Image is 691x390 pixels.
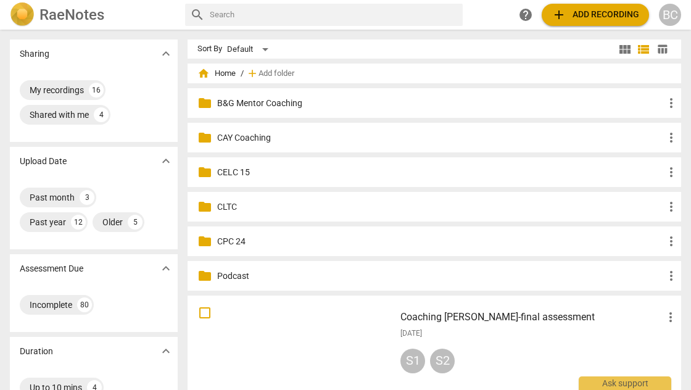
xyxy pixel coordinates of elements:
div: Older [102,216,123,228]
span: [DATE] [400,328,422,339]
span: folder [197,165,212,180]
div: 5 [128,215,143,230]
button: BC [659,4,681,26]
span: add [552,7,566,22]
div: Shared with me [30,109,89,121]
span: table_chart [656,43,668,55]
span: expand_more [159,154,173,168]
button: Table view [653,40,671,59]
p: Upload Date [20,155,67,168]
button: Tile view [616,40,634,59]
span: expand_more [159,261,173,276]
span: home [197,67,210,80]
div: My recordings [30,84,84,96]
img: Logo [10,2,35,27]
span: view_module [618,42,632,57]
span: folder [197,199,212,214]
a: LogoRaeNotes [10,2,175,27]
span: add [246,67,259,80]
h3: Coaching Aaron-final assessment [400,310,663,325]
button: Upload [542,4,649,26]
div: 3 [80,190,94,205]
p: Podcast [217,270,664,283]
h2: RaeNotes [39,6,104,23]
span: more_vert [664,165,679,180]
div: 80 [77,297,92,312]
div: Default [227,39,273,59]
button: Show more [157,152,175,170]
span: folder [197,130,212,145]
div: Sort By [197,44,222,54]
div: Incomplete [30,299,72,311]
span: / [241,69,244,78]
p: CAY Coaching [217,131,664,144]
span: Home [197,67,236,80]
span: Add recording [552,7,639,22]
button: Show more [157,44,175,63]
div: Past year [30,216,66,228]
p: Duration [20,345,53,358]
span: more_vert [664,234,679,249]
span: more_vert [664,199,679,214]
span: expand_more [159,46,173,61]
span: more_vert [664,96,679,110]
div: S2 [430,349,455,373]
div: 16 [89,83,104,97]
p: CPC 24 [217,235,664,248]
div: Ask support [579,376,671,390]
span: view_list [636,42,651,57]
div: S1 [400,349,425,373]
div: 4 [94,107,109,122]
div: 12 [71,215,86,230]
span: folder [197,234,212,249]
p: CLTC [217,201,664,214]
span: folder [197,268,212,283]
p: Sharing [20,48,49,60]
button: List view [634,40,653,59]
span: more_vert [664,130,679,145]
p: CELC 15 [217,166,664,179]
p: B&G Mentor Coaching [217,97,664,110]
button: Show more [157,259,175,278]
span: more_vert [664,268,679,283]
input: Search [210,5,458,25]
span: search [190,7,205,22]
span: help [518,7,533,22]
span: Add folder [259,69,294,78]
button: Show more [157,342,175,360]
p: Assessment Due [20,262,83,275]
div: Past month [30,191,75,204]
span: more_vert [663,310,678,325]
span: folder [197,96,212,110]
a: Help [515,4,537,26]
span: expand_more [159,344,173,359]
